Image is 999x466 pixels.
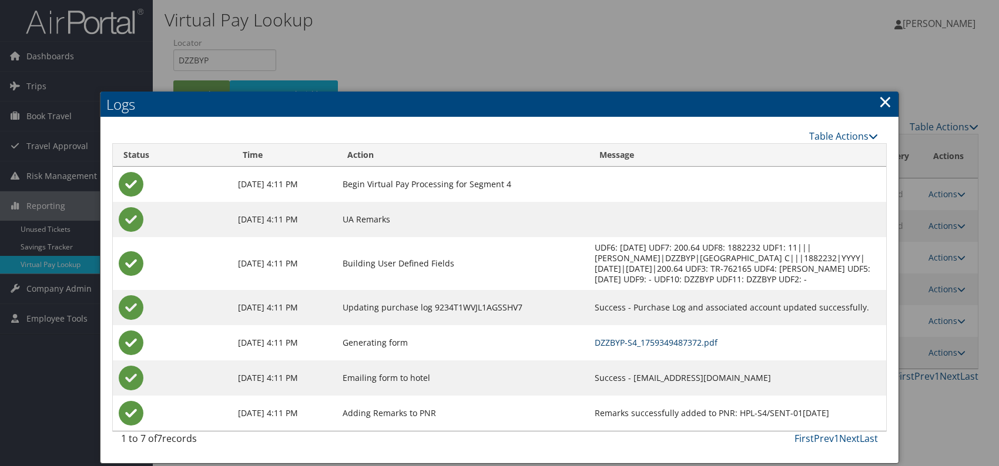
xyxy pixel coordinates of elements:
[794,432,814,445] a: First
[589,290,886,325] td: Success - Purchase Log and associated account updated successfully.
[589,396,886,431] td: Remarks successfully added to PNR: HPL-S4/SENT-01[DATE]
[157,432,162,445] span: 7
[879,90,892,113] a: Close
[113,144,232,167] th: Status: activate to sort column ascending
[337,360,589,396] td: Emailing form to hotel
[589,360,886,396] td: Success - [EMAIL_ADDRESS][DOMAIN_NAME]
[589,144,886,167] th: Message: activate to sort column ascending
[337,167,589,202] td: Begin Virtual Pay Processing for Segment 4
[860,432,878,445] a: Last
[834,432,839,445] a: 1
[232,290,337,325] td: [DATE] 4:11 PM
[232,202,337,237] td: [DATE] 4:11 PM
[814,432,834,445] a: Prev
[337,290,589,325] td: Updating purchase log 9234T1WVJL1AGSSHV7
[232,360,337,396] td: [DATE] 4:11 PM
[232,144,337,167] th: Time: activate to sort column ascending
[337,202,589,237] td: UA Remarks
[232,167,337,202] td: [DATE] 4:11 PM
[809,130,878,143] a: Table Actions
[839,432,860,445] a: Next
[337,325,589,360] td: Generating form
[121,431,297,451] div: 1 to 7 of records
[589,237,886,290] td: UDF6: [DATE] UDF7: 200.64 UDF8: 1882232 UDF1: 11|||[PERSON_NAME]|DZZBYP|[GEOGRAPHIC_DATA] C|||188...
[337,237,589,290] td: Building User Defined Fields
[232,396,337,431] td: [DATE] 4:11 PM
[232,237,337,290] td: [DATE] 4:11 PM
[100,92,899,117] h2: Logs
[337,396,589,431] td: Adding Remarks to PNR
[595,337,718,348] a: DZZBYP-S4_1759349487372.pdf
[232,325,337,360] td: [DATE] 4:11 PM
[337,144,589,167] th: Action: activate to sort column ascending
